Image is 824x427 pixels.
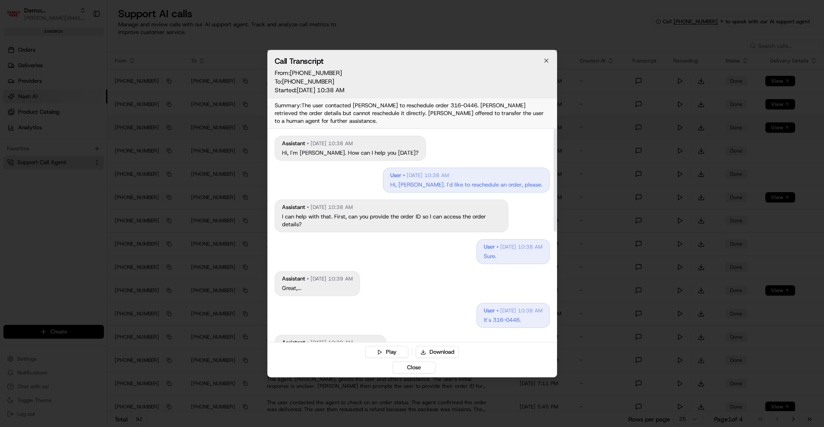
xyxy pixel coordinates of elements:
h2: Call Transcript [275,57,550,65]
span: assistant [282,203,305,211]
div: Summary: The user contacted [PERSON_NAME] to reschedule order 316-0446. [PERSON_NAME] retrieved t... [275,101,550,125]
p: Great,... [282,284,353,292]
span: assistant [282,274,305,282]
button: Download [416,346,459,358]
span: [DATE] 10:38 AM [407,171,449,178]
span: [DATE] 10:39 AM [310,275,353,282]
div: Start new chat [29,82,141,91]
input: Clear [22,56,142,65]
div: 💻 [73,126,80,133]
p: Sure. [484,252,542,260]
span: [DATE] 10:38 AM [310,203,353,210]
div: 📗 [9,126,16,133]
span: [DATE] 10:38 AM [500,243,542,250]
span: assistant [282,338,305,346]
a: 📗Knowledge Base [5,122,69,137]
span: API Documentation [81,125,138,134]
span: [DATE] 10:39 AM [310,339,353,346]
span: Knowledge Base [17,125,66,134]
button: Play [365,346,408,358]
img: 1736555255976-a54dd68f-1ca7-489b-9aae-adbdc363a1c4 [9,82,24,98]
span: assistant [282,139,305,147]
span: Pylon [86,146,104,153]
a: Powered byPylon [61,146,104,153]
a: From:[PHONE_NUMBER] [275,68,550,77]
a: 💻API Documentation [69,122,142,137]
img: Nash [9,9,26,26]
span: [DATE] 10:38 AM [500,307,542,314]
p: Welcome 👋 [9,34,157,48]
div: We're available if you need us! [29,91,109,98]
p: I can help with that. First, can you provide the order ID so I can access the order details? [282,212,501,228]
button: Close [392,362,435,374]
span: Started: [DATE] 10:38 AM [275,85,550,94]
a: To:[PHONE_NUMBER] [275,77,550,85]
span: user [484,243,495,250]
span: [DATE] 10:38 AM [310,140,353,146]
p: Hi, [PERSON_NAME]. I'd like to reschedule an order, please. [390,181,542,188]
p: Hi, I'm [PERSON_NAME]. How can I help you [DATE]? [282,149,419,156]
button: Start new chat [147,85,157,95]
span: user [484,306,495,314]
span: user [390,171,401,179]
p: It's 316-0446. [484,316,542,324]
